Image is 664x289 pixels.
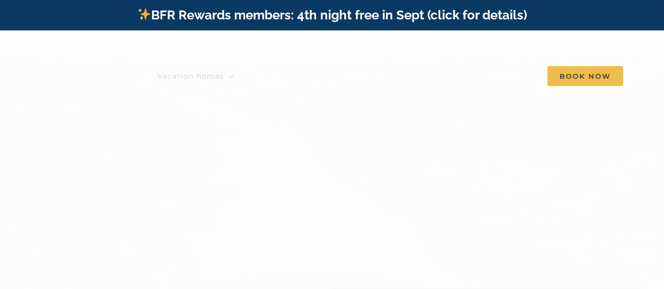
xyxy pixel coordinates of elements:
[491,72,524,80] span: Contact
[157,72,224,80] span: Vacation homes
[491,66,524,87] a: Contact
[344,72,398,80] span: Deals & More
[41,39,219,63] img: Branson Family Retreats Logo
[138,8,151,20] img: ✨
[137,7,527,23] a: BFR Rewards members: 4th night free in Sept (click for details)
[344,66,408,87] a: Deals & More
[157,66,234,87] a: Vacation homes
[157,66,623,87] nav: Main Menu
[258,66,320,87] a: Things to do
[258,72,310,80] span: Things to do
[547,66,623,86] span: Book Now
[547,66,623,87] a: Book Now
[432,66,467,87] a: About
[432,72,457,80] span: About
